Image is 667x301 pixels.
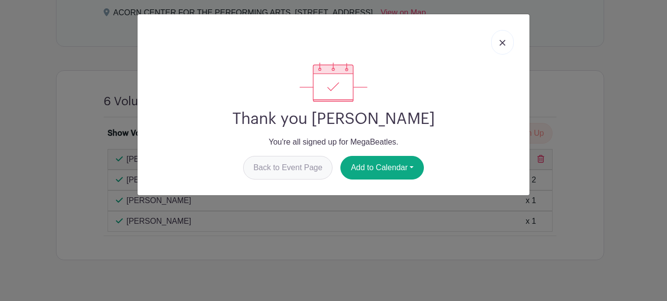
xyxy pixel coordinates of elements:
a: Back to Event Page [243,156,333,180]
img: close_button-5f87c8562297e5c2d7936805f587ecaba9071eb48480494691a3f1689db116b3.svg [500,40,505,46]
h2: Thank you [PERSON_NAME] [145,110,522,128]
img: signup_complete-c468d5dda3e2740ee63a24cb0ba0d3ce5d8a4ecd24259e683200fb1569d990c8.svg [300,62,367,102]
p: You're all signed up for MegaBeatles. [145,136,522,148]
button: Add to Calendar [340,156,424,180]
